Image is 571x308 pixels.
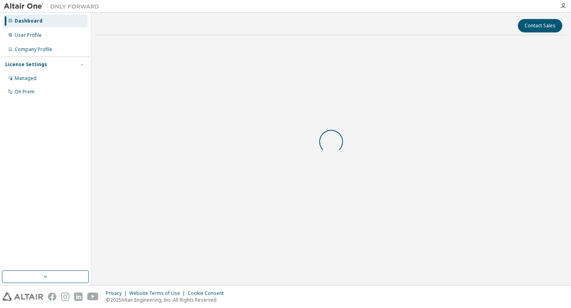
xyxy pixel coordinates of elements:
div: License Settings [5,61,47,68]
img: linkedin.svg [74,293,82,301]
img: youtube.svg [87,293,99,301]
div: User Profile [15,32,42,38]
button: Contact Sales [518,19,562,32]
div: Website Terms of Use [129,290,188,297]
div: Dashboard [15,18,42,24]
img: facebook.svg [48,293,56,301]
img: Altair One [4,2,103,10]
div: Cookie Consent [188,290,228,297]
p: © 2025 Altair Engineering, Inc. All Rights Reserved. [106,297,228,303]
div: Managed [15,75,36,82]
img: altair_logo.svg [2,293,43,301]
div: On Prem [15,89,34,95]
div: Company Profile [15,46,52,53]
div: Privacy [106,290,129,297]
img: instagram.svg [61,293,69,301]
